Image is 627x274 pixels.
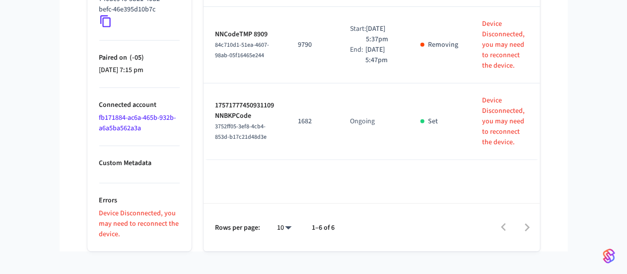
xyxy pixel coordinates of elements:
img: Apple [4,146,29,154]
span: 3752ff05-3ef8-4cb4-853d-b17c21d48d3e [215,122,267,141]
p: 1–6 of 6 [312,223,335,233]
p: Removing [428,40,459,50]
span: ( -05 ) [128,53,144,63]
p: Rows per page: [215,223,261,233]
div: End: [350,45,365,66]
span: Ver ahorros [4,64,38,72]
span: Iniciar sesión [4,80,43,88]
p: Connected account [99,100,180,110]
img: SeamLogoGradient.69752ec5.svg [603,248,615,264]
p: Custom Metadata [99,158,180,169]
span: 84c710d1-51ea-4607-98ab-05f16465e244 [215,41,270,60]
p: 1682 [298,116,327,127]
p: 9790 [298,40,327,50]
img: Facebook [4,124,41,132]
p: [DATE] 7:15 pm [99,65,180,76]
img: Google [4,113,33,121]
p: Set [428,116,438,127]
p: Device Disconnected, you may need to reconnect the device. [483,95,525,148]
span: Regístrate ahora [4,97,53,104]
span: Regístrate ahora [4,80,53,88]
p: Paired on [99,53,180,63]
p: [DATE] 5:47pm [365,45,397,66]
span: Regístrate con Facebook [41,124,115,131]
span: Regístrate con Email [28,135,90,142]
span: cashback [91,62,121,70]
a: fb171884-ac6a-465b-932b-a6a5ba562a3a [99,113,176,133]
p: Device Disconnected, you may need to reconnect the device. [483,19,525,71]
div: 10 [273,221,296,235]
p: Device Disconnected, you may need to reconnect the device. [99,208,180,240]
td: Ongoing [339,84,409,160]
span: Regístrate con Google [33,113,99,120]
p: 17571777450931109 NNBKPCode [215,100,275,121]
p: Errors [99,195,180,206]
span: Regístrate con Apple [29,146,90,153]
img: Email [4,135,28,143]
p: NNCodeTMP 8909 [215,29,275,40]
div: Start: [350,24,366,45]
p: [DATE] 5:37pm [366,24,397,45]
